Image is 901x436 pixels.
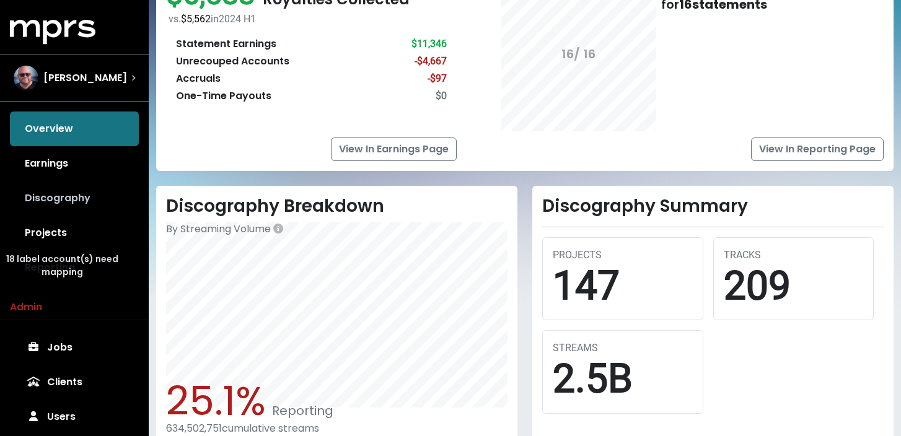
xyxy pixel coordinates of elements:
[10,216,139,250] a: Projects
[176,54,289,69] div: Unrecouped Accounts
[166,222,271,236] span: By Streaming Volume
[176,89,271,103] div: One-Time Payouts
[10,399,139,434] a: Users
[43,71,127,85] span: [PERSON_NAME]
[266,402,333,419] span: Reporting
[166,196,508,217] h2: Discography Breakdown
[169,12,457,27] div: vs. in 2024 H1
[553,355,693,403] div: 2.5B
[14,66,38,90] img: The selected account / producer
[553,341,693,355] div: STREAMS
[10,146,139,181] a: Earnings
[415,54,447,69] div: -$4,667
[10,365,139,399] a: Clients
[724,263,864,310] div: 209
[331,137,457,161] a: View In Earnings Page
[176,37,276,51] div: Statement Earnings
[176,71,221,86] div: Accruals
[10,24,95,38] a: mprs logo
[542,196,884,217] h2: Discography Summary
[181,13,211,25] span: $5,562
[411,37,447,51] div: $11,346
[428,71,447,86] div: -$97
[10,330,139,365] a: Jobs
[724,248,864,263] div: TRACKS
[10,181,139,216] a: Discography
[553,248,693,263] div: PROJECTS
[751,137,884,161] a: View In Reporting Page
[166,373,266,429] span: 25.1%
[436,89,447,103] div: $0
[166,422,508,434] div: 634,502,751 cumulative streams
[553,263,693,310] div: 147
